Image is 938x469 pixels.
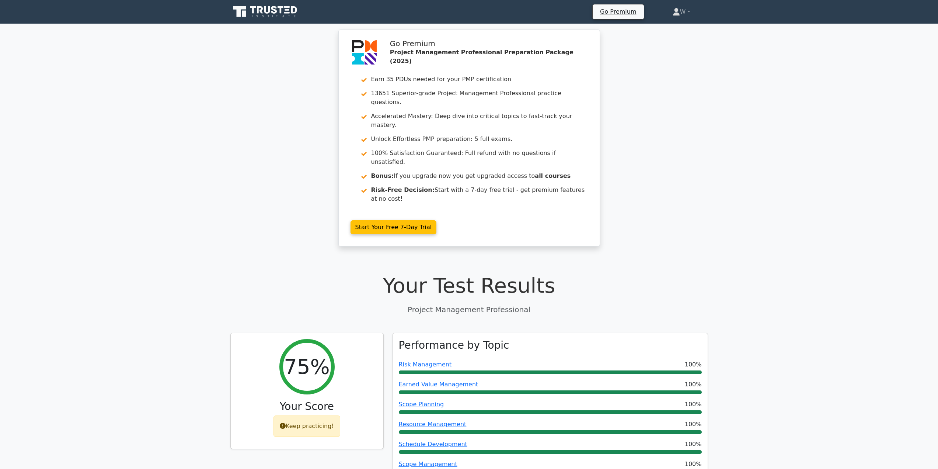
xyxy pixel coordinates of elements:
[399,421,467,428] a: Resource Management
[596,7,641,17] a: Go Premium
[685,440,702,449] span: 100%
[685,360,702,369] span: 100%
[399,461,457,468] a: Scope Management
[685,400,702,409] span: 100%
[273,415,340,437] div: Keep practicing!
[685,420,702,429] span: 100%
[655,4,708,19] a: W
[399,381,478,388] a: Earned Value Management
[230,304,708,315] p: Project Management Professional
[685,380,702,389] span: 100%
[399,441,467,448] a: Schedule Development
[399,361,452,368] a: Risk Management
[399,339,509,352] h3: Performance by Topic
[237,400,377,413] h3: Your Score
[399,401,444,408] a: Scope Planning
[685,460,702,469] span: 100%
[284,354,329,379] h2: 75%
[351,220,437,234] a: Start Your Free 7-Day Trial
[230,273,708,298] h1: Your Test Results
